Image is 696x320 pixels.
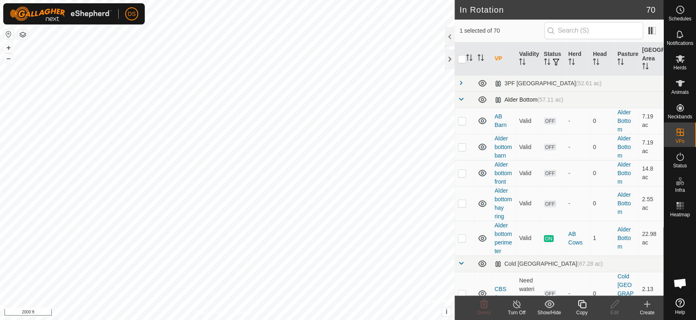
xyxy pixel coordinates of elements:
p-sorticon: Activate to sort [568,60,575,66]
span: OFF [544,118,556,124]
p-sorticon: Activate to sort [617,60,624,66]
td: 0 [590,160,614,186]
input: Search (S) [544,22,643,39]
span: ON [544,235,554,242]
button: Reset Map [4,29,13,39]
div: - [568,199,586,208]
span: Schedules [668,16,691,21]
button: + [4,43,13,53]
th: Head [590,42,614,76]
button: Map Layers [18,30,28,40]
span: Neckbands [667,114,692,119]
span: Delete [477,310,491,316]
div: Show/Hide [533,309,566,316]
img: Gallagher Logo [10,7,112,21]
td: 22.98 ac [639,221,663,256]
div: AB Cows [568,230,586,247]
p-sorticon: Activate to sort [477,56,484,62]
span: (87.28 ac) [577,260,603,267]
a: Alder bottom hay ring [495,187,512,220]
a: Alder Bottom [617,191,631,215]
a: Alder bottom barn [495,135,512,159]
td: 0 [590,272,614,315]
span: 1 selected of 70 [460,27,544,35]
span: (57.11 ac) [537,96,563,103]
td: 1 [590,221,614,256]
td: 14.8 ac [639,160,663,186]
span: Status [673,163,687,168]
a: AB Barn [495,113,507,128]
div: - [568,289,586,298]
span: (52.61 ac) [576,80,601,87]
a: CBS Barn [495,286,507,301]
p-sorticon: Activate to sort [466,56,473,62]
div: Edit [598,309,631,316]
td: Valid [516,186,540,221]
span: OFF [544,200,556,207]
th: VP [491,42,516,76]
td: 2.55 ac [639,186,663,221]
span: Animals [671,90,689,95]
th: Herd [565,42,590,76]
td: 0 [590,108,614,134]
td: Valid [516,221,540,256]
span: Infra [675,188,685,193]
span: OFF [544,290,556,297]
td: 2.13 ac [639,272,663,315]
span: Help [675,310,685,315]
h2: In Rotation [460,5,646,15]
td: Valid [516,160,540,186]
div: 3PF [GEOGRAPHIC_DATA] [495,80,601,87]
div: Turn Off [500,309,533,316]
span: i [446,308,447,315]
div: - [568,169,586,178]
span: VPs [675,139,684,144]
span: OFF [544,170,556,177]
a: Cold [GEOGRAPHIC_DATA] [617,273,634,314]
th: Validity [516,42,540,76]
a: Alder Bottom [617,161,631,185]
span: 70 [646,4,655,16]
th: [GEOGRAPHIC_DATA] Area [639,42,663,76]
p-sorticon: Activate to sort [593,60,599,66]
span: Notifications [667,41,693,46]
th: Pasture [614,42,639,76]
th: Status [541,42,565,76]
span: OFF [544,144,556,151]
div: Cold [GEOGRAPHIC_DATA] [495,260,603,267]
span: DS [128,10,135,18]
button: – [4,53,13,63]
td: 7.19 ac [639,134,663,160]
a: Help [664,295,696,318]
a: Alder bottom perimeter [495,222,512,254]
p-sorticon: Activate to sort [544,60,550,66]
div: Open chat [668,271,692,296]
p-sorticon: Activate to sort [642,64,649,71]
div: - [568,117,586,125]
div: Alder Bottom [495,96,563,103]
a: Alder Bottom [617,226,631,250]
td: Valid [516,108,540,134]
td: 7.19 ac [639,108,663,134]
a: Alder bottom front [495,161,512,185]
td: Valid [516,134,540,160]
span: Herds [673,65,686,70]
a: Privacy Policy [195,309,225,317]
div: Create [631,309,663,316]
p-sorticon: Activate to sort [519,60,526,66]
a: Contact Us [235,309,259,317]
td: 0 [590,134,614,160]
div: Copy [566,309,598,316]
button: i [442,307,451,316]
td: Need watering point [516,272,540,315]
a: Alder Bottom [617,109,631,133]
td: 0 [590,186,614,221]
span: Heatmap [670,212,690,217]
div: - [568,143,586,151]
a: Alder Bottom [617,135,631,159]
